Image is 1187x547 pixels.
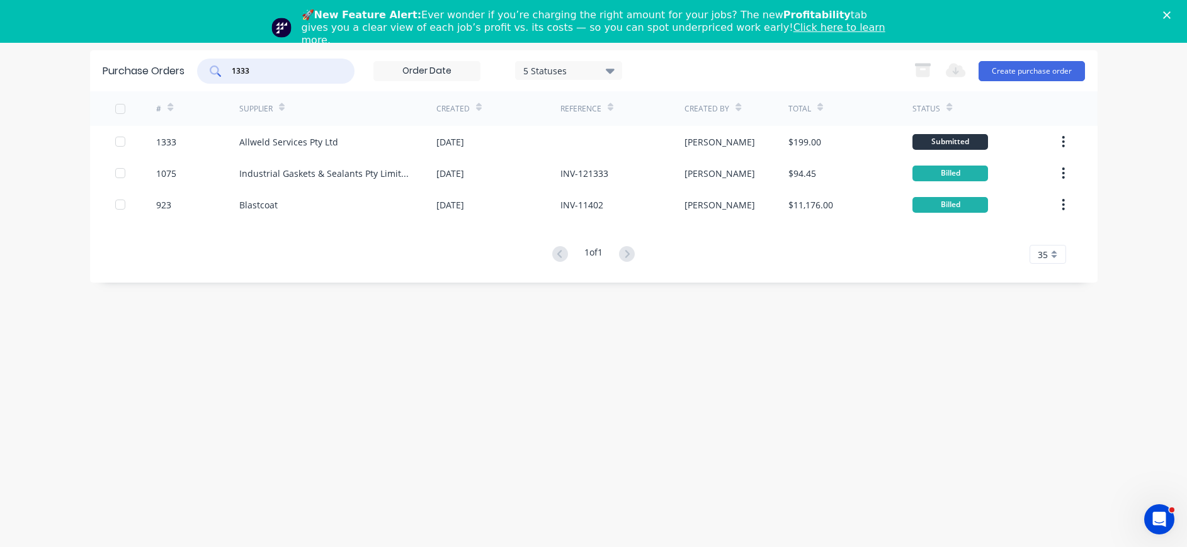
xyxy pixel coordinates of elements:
b: Profitability [783,9,851,21]
div: # [156,103,161,115]
div: Created [436,103,470,115]
div: 1075 [156,167,176,180]
div: Close [1163,11,1176,19]
div: Supplier [239,103,273,115]
div: Total [788,103,811,115]
div: Purchase Orders [103,64,185,79]
div: Allweld Services Pty Ltd [239,135,338,149]
input: Order Date [374,62,480,81]
iframe: Intercom live chat [1144,504,1174,534]
div: [PERSON_NAME] [684,167,755,180]
div: Status [912,103,940,115]
div: 1 of 1 [584,245,603,264]
div: $94.45 [788,167,816,180]
div: INV-11402 [560,198,603,211]
a: Click here to learn more. [302,21,885,46]
div: [DATE] [436,135,464,149]
div: 1333 [156,135,176,149]
div: [PERSON_NAME] [684,135,755,149]
div: Billed [912,166,988,181]
div: Billed [912,197,988,213]
div: Reference [560,103,601,115]
img: Profile image for Team [271,18,292,38]
div: $11,176.00 [788,198,833,211]
span: 35 [1038,248,1048,261]
div: INV-121333 [560,167,608,180]
div: 923 [156,198,171,211]
div: Blastcoat [239,198,278,211]
div: [DATE] [436,198,464,211]
div: Industrial Gaskets & Sealants Pty Limited [239,167,411,180]
div: [DATE] [436,167,464,180]
button: Create purchase order [979,61,1085,81]
div: Submitted [912,134,988,150]
div: 5 Statuses [523,64,613,77]
input: Search purchase orders... [230,65,335,77]
b: New Feature Alert: [314,9,422,21]
div: $199.00 [788,135,821,149]
div: 🚀 Ever wonder if you’re charging the right amount for your jobs? The new tab gives you a clear vi... [302,9,896,47]
div: [PERSON_NAME] [684,198,755,211]
div: Created By [684,103,729,115]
